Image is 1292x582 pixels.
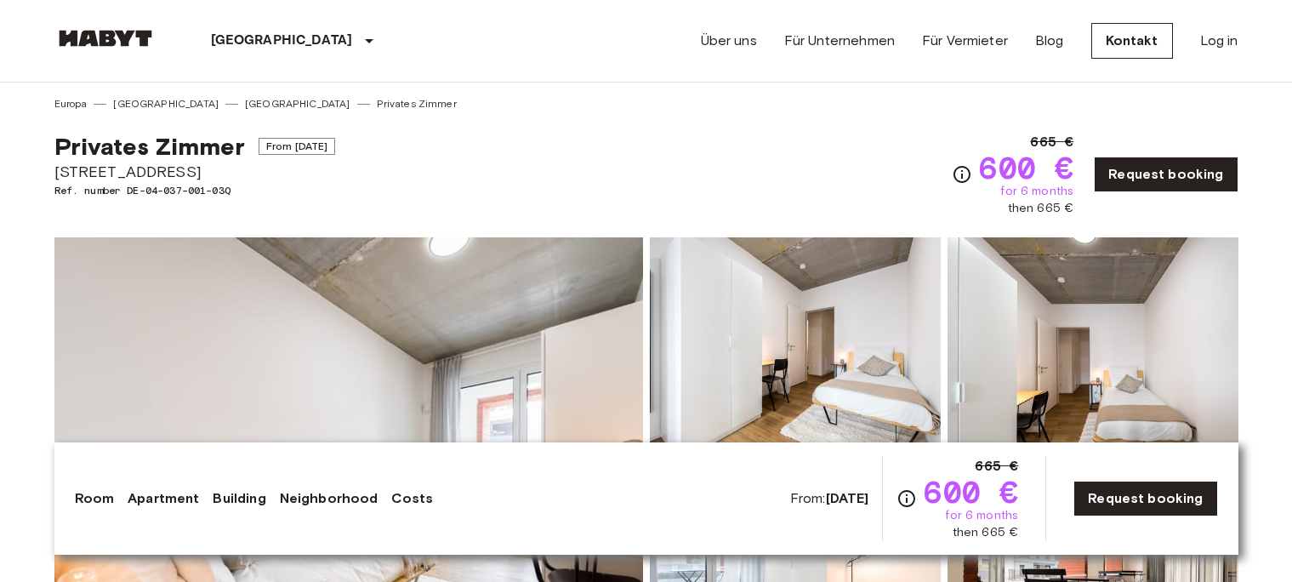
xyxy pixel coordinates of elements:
a: Blog [1035,31,1064,51]
a: Request booking [1094,157,1238,192]
b: [DATE] [826,490,869,506]
a: Für Vermieter [922,31,1008,51]
a: Building [213,488,265,509]
a: Für Unternehmen [784,31,895,51]
svg: Check cost overview for full price breakdown. Please note that discounts apply to new joiners onl... [896,488,917,509]
a: Über uns [701,31,757,51]
a: Room [75,488,115,509]
span: for 6 months [1000,183,1073,200]
img: Picture of unit DE-04-037-001-03Q [650,237,941,460]
img: Picture of unit DE-04-037-001-03Q [948,237,1238,460]
span: From: [790,489,869,508]
span: then 665 € [953,524,1019,541]
a: Request booking [1073,481,1217,516]
span: [STREET_ADDRESS] [54,161,336,183]
a: [GEOGRAPHIC_DATA] [113,96,219,111]
a: Apartment [128,488,199,509]
a: [GEOGRAPHIC_DATA] [245,96,350,111]
a: Costs [391,488,433,509]
span: 665 € [1030,132,1073,152]
a: Neighborhood [280,488,378,509]
span: then 665 € [1008,200,1074,217]
span: 600 € [924,476,1018,507]
span: Ref. number DE-04-037-001-03Q [54,183,336,198]
span: From [DATE] [259,138,336,155]
span: for 6 months [945,507,1018,524]
a: Kontakt [1091,23,1173,59]
span: 665 € [975,456,1018,476]
span: Privates Zimmer [54,132,245,161]
img: Habyt [54,30,157,47]
p: [GEOGRAPHIC_DATA] [211,31,353,51]
a: Europa [54,96,88,111]
a: Log in [1200,31,1238,51]
svg: Check cost overview for full price breakdown. Please note that discounts apply to new joiners onl... [952,164,972,185]
span: 600 € [979,152,1073,183]
a: Privates Zimmer [377,96,457,111]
